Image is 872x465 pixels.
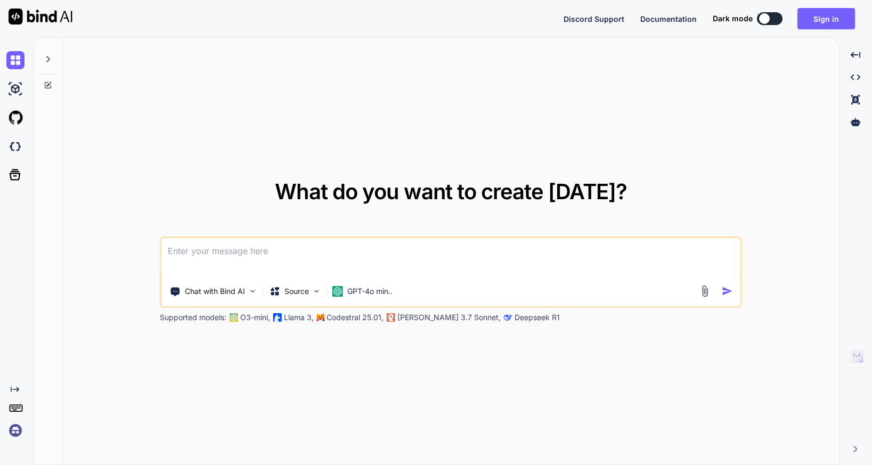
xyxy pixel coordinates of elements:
[275,178,627,205] span: What do you want to create [DATE]?
[6,80,25,98] img: ai-studio
[564,14,624,23] span: Discord Support
[6,51,25,69] img: chat
[387,313,395,322] img: claude
[699,285,711,297] img: attachment
[564,13,624,25] button: Discord Support
[332,286,343,297] img: GPT-4o mini
[504,313,512,322] img: claude
[397,312,501,323] p: [PERSON_NAME] 3.7 Sonnet,
[722,285,733,297] img: icon
[312,287,321,296] img: Pick Models
[273,313,282,322] img: Llama2
[6,109,25,127] img: githubLight
[327,312,384,323] p: Codestral 25.01,
[640,13,697,25] button: Documentation
[160,312,226,323] p: Supported models:
[240,312,270,323] p: O3-mini,
[248,287,257,296] img: Pick Tools
[230,313,238,322] img: GPT-4
[640,14,697,23] span: Documentation
[284,286,309,297] p: Source
[713,13,753,24] span: Dark mode
[317,314,324,321] img: Mistral-AI
[797,8,855,29] button: Sign in
[284,312,314,323] p: Llama 3,
[9,9,72,25] img: Bind AI
[515,312,560,323] p: Deepseek R1
[347,286,393,297] p: GPT-4o min..
[6,137,25,156] img: darkCloudIdeIcon
[6,421,25,439] img: signin
[185,286,245,297] p: Chat with Bind AI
